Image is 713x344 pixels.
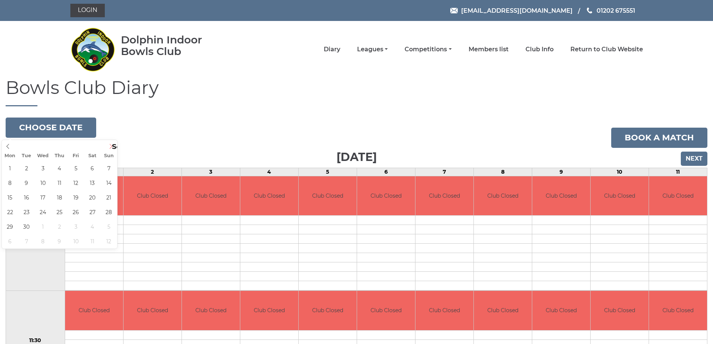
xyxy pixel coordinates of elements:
[68,176,83,190] span: September 12, 2025
[52,176,67,190] span: September 11, 2025
[611,128,707,148] a: Book a match
[591,291,649,330] td: Club Closed
[649,168,707,176] td: 11
[121,34,226,57] div: Dolphin Indoor Bowls Club
[51,153,68,158] span: Thu
[357,168,415,176] td: 6
[2,153,18,158] span: Mon
[6,78,707,106] h1: Bowls Club Diary
[101,205,116,219] span: September 28, 2025
[182,176,240,216] td: Club Closed
[240,291,298,330] td: Club Closed
[70,23,115,76] img: Dolphin Indoor Bowls Club
[124,291,182,330] td: Club Closed
[587,7,592,13] img: Phone us
[3,190,17,205] span: September 15, 2025
[123,168,182,176] td: 2
[19,190,34,205] span: September 16, 2025
[590,168,649,176] td: 10
[52,161,67,176] span: September 4, 2025
[36,176,50,190] span: September 10, 2025
[357,291,415,330] td: Club Closed
[85,176,100,190] span: September 13, 2025
[84,153,101,158] span: Sat
[450,8,458,13] img: Email
[570,45,643,54] a: Return to Club Website
[36,205,50,219] span: September 24, 2025
[473,168,532,176] td: 8
[68,219,83,234] span: October 3, 2025
[101,176,116,190] span: September 14, 2025
[3,219,17,234] span: September 29, 2025
[36,234,50,249] span: October 8, 2025
[591,176,649,216] td: Club Closed
[182,291,240,330] td: Club Closed
[240,168,298,176] td: 4
[19,219,34,234] span: September 30, 2025
[18,153,35,158] span: Tue
[681,152,707,166] input: Next
[85,190,100,205] span: September 20, 2025
[469,45,509,54] a: Members list
[65,291,123,330] td: Club Closed
[36,190,50,205] span: September 17, 2025
[649,176,707,216] td: Club Closed
[36,161,50,176] span: September 3, 2025
[182,168,240,176] td: 3
[298,168,357,176] td: 5
[3,161,17,176] span: September 1, 2025
[124,176,182,216] td: Club Closed
[101,234,116,249] span: October 12, 2025
[532,176,590,216] td: Club Closed
[3,234,17,249] span: October 6, 2025
[450,6,573,15] a: Email [EMAIL_ADDRESS][DOMAIN_NAME]
[52,205,67,219] span: September 25, 2025
[597,7,635,14] span: 01202 675551
[415,176,473,216] td: Club Closed
[85,219,100,234] span: October 4, 2025
[532,168,590,176] td: 9
[52,219,67,234] span: October 2, 2025
[85,234,100,249] span: October 11, 2025
[19,161,34,176] span: September 2, 2025
[68,190,83,205] span: September 19, 2025
[19,234,34,249] span: October 7, 2025
[461,7,573,14] span: [EMAIL_ADDRESS][DOMAIN_NAME]
[101,161,116,176] span: September 7, 2025
[474,291,532,330] td: Club Closed
[3,205,17,219] span: September 22, 2025
[52,190,67,205] span: September 18, 2025
[357,176,415,216] td: Club Closed
[6,118,96,138] button: Choose date
[240,176,298,216] td: Club Closed
[19,176,34,190] span: September 9, 2025
[586,6,635,15] a: Phone us 01202 675551
[324,45,340,54] a: Diary
[525,45,554,54] a: Club Info
[19,205,34,219] span: September 23, 2025
[405,45,451,54] a: Competitions
[299,176,357,216] td: Club Closed
[68,234,83,249] span: October 10, 2025
[36,219,50,234] span: October 1, 2025
[415,168,473,176] td: 7
[101,190,116,205] span: September 21, 2025
[649,291,707,330] td: Club Closed
[85,161,100,176] span: September 6, 2025
[68,153,84,158] span: Fri
[68,205,83,219] span: September 26, 2025
[415,291,473,330] td: Club Closed
[474,176,532,216] td: Club Closed
[101,219,116,234] span: October 5, 2025
[35,153,51,158] span: Wed
[532,291,590,330] td: Club Closed
[299,291,357,330] td: Club Closed
[70,4,105,17] a: Login
[52,234,67,249] span: October 9, 2025
[357,45,388,54] a: Leagues
[101,153,117,158] span: Sun
[3,176,17,190] span: September 8, 2025
[85,205,100,219] span: September 27, 2025
[68,161,83,176] span: September 5, 2025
